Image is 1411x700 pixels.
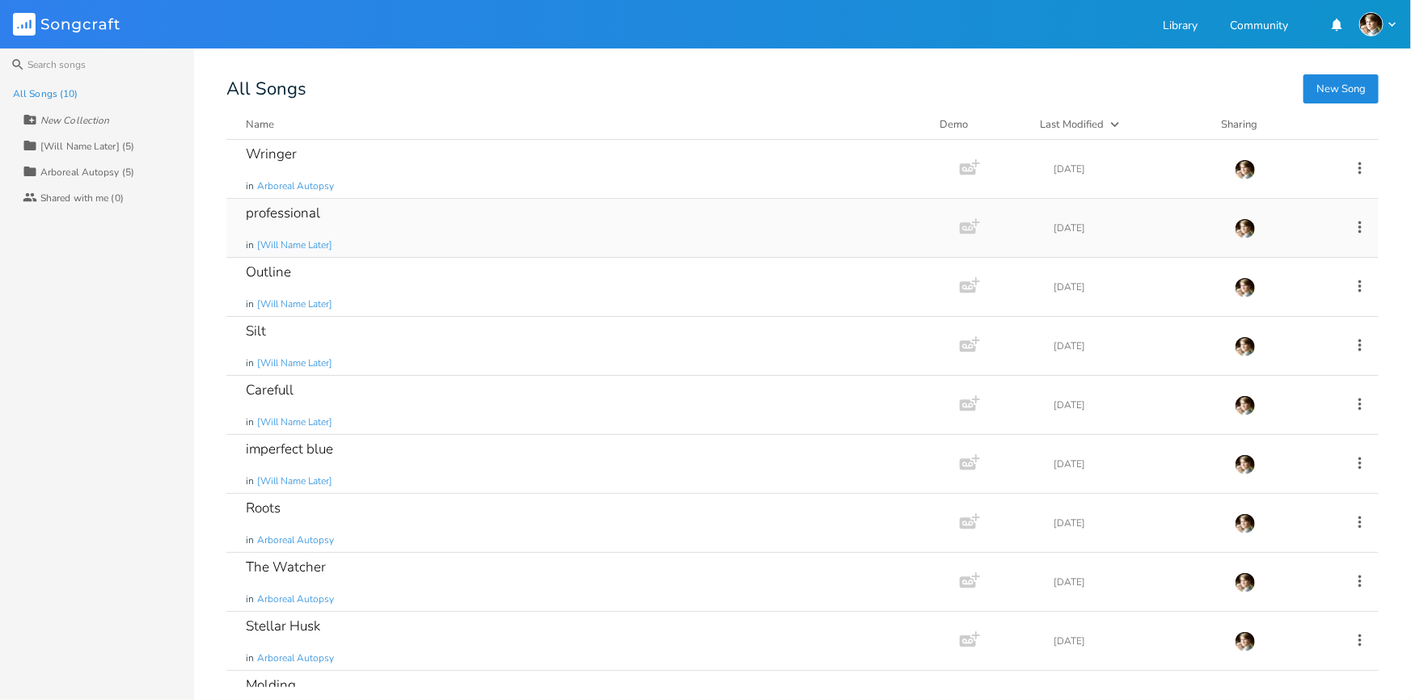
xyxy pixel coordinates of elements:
[246,356,254,370] span: in
[246,474,254,488] span: in
[246,117,274,132] div: Name
[1040,117,1104,132] div: Last Modified
[246,116,920,133] button: Name
[1235,513,1256,534] img: Robert Wise
[40,141,134,151] div: [Will Name Later] (5)
[246,442,333,456] div: imperfect blue
[257,474,332,488] span: [Will Name Later]
[257,533,334,547] span: Arboreal Autopsy
[1054,400,1215,410] div: [DATE]
[1359,12,1384,36] img: Robert Wise
[940,116,1020,133] div: Demo
[1235,336,1256,357] img: Robert Wise
[1235,218,1256,239] img: Robert Wise
[257,179,334,193] span: Arboreal Autopsy
[257,652,334,665] span: Arboreal Autopsy
[246,501,281,515] div: Roots
[257,415,332,429] span: [Will Name Later]
[246,206,320,220] div: professional
[1235,395,1256,416] img: Robert Wise
[226,81,1379,97] div: All Songs
[246,238,254,252] span: in
[1235,572,1256,593] img: Robert Wise
[40,167,134,177] div: Arboreal Autopsy (5)
[13,89,78,99] div: All Songs (10)
[246,324,266,338] div: Silt
[1054,282,1215,292] div: [DATE]
[246,179,254,193] span: in
[1054,636,1215,646] div: [DATE]
[257,238,332,252] span: [Will Name Later]
[1040,116,1202,133] button: Last Modified
[246,297,254,311] span: in
[1054,223,1215,233] div: [DATE]
[246,560,326,574] div: The Watcher
[1054,577,1215,587] div: [DATE]
[257,592,334,606] span: Arboreal Autopsy
[246,383,294,397] div: Carefull
[246,147,297,161] div: Wringer
[246,652,254,665] span: in
[246,619,320,633] div: Stellar Husk
[1235,159,1256,180] img: Robert Wise
[1303,74,1379,103] button: New Song
[1235,454,1256,475] img: Robert Wise
[40,116,109,125] div: New Collection
[246,265,291,279] div: Outline
[1054,459,1215,469] div: [DATE]
[246,678,296,692] div: Molding
[40,193,124,203] div: Shared with me (0)
[257,297,332,311] span: [Will Name Later]
[257,356,332,370] span: [Will Name Later]
[1054,341,1215,351] div: [DATE]
[1230,20,1288,34] a: Community
[246,415,254,429] span: in
[246,592,254,606] span: in
[1054,518,1215,528] div: [DATE]
[1163,20,1198,34] a: Library
[1054,164,1215,174] div: [DATE]
[1221,116,1318,133] div: Sharing
[1235,277,1256,298] img: Robert Wise
[246,533,254,547] span: in
[1235,631,1256,652] img: Robert Wise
